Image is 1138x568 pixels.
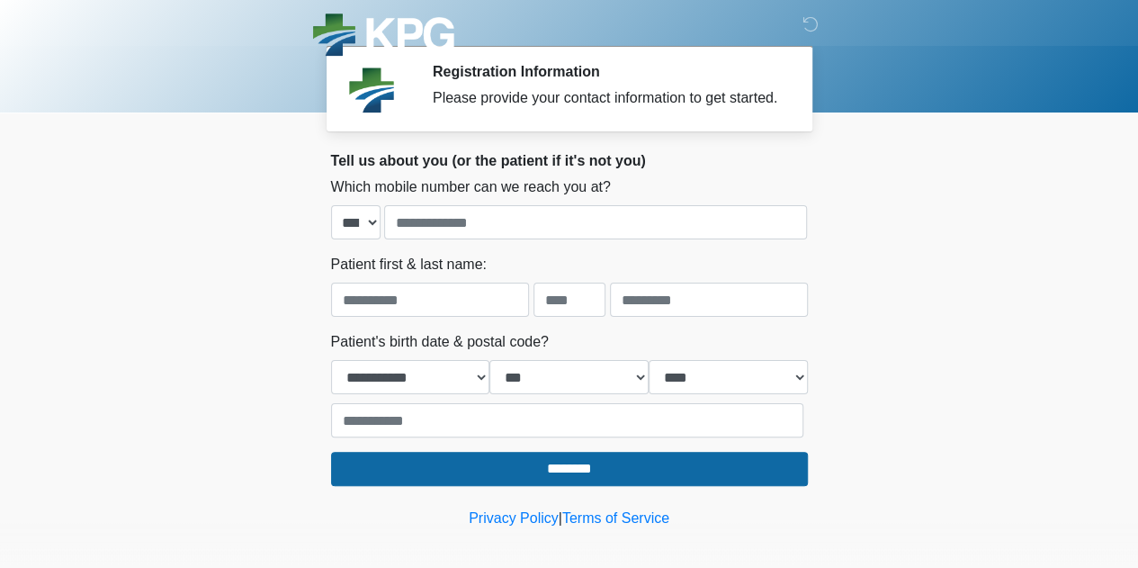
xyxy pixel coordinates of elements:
img: Agent Avatar [345,63,399,117]
a: Privacy Policy [469,510,559,526]
div: Please provide your contact information to get started. [433,87,781,109]
label: Patient's birth date & postal code? [331,331,549,353]
label: Which mobile number can we reach you at? [331,176,611,198]
img: KPG Healthcare Logo [313,14,454,61]
h2: Tell us about you (or the patient if it's not you) [331,152,808,169]
a: | [559,510,562,526]
label: Patient first & last name: [331,254,487,275]
a: Terms of Service [562,510,669,526]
